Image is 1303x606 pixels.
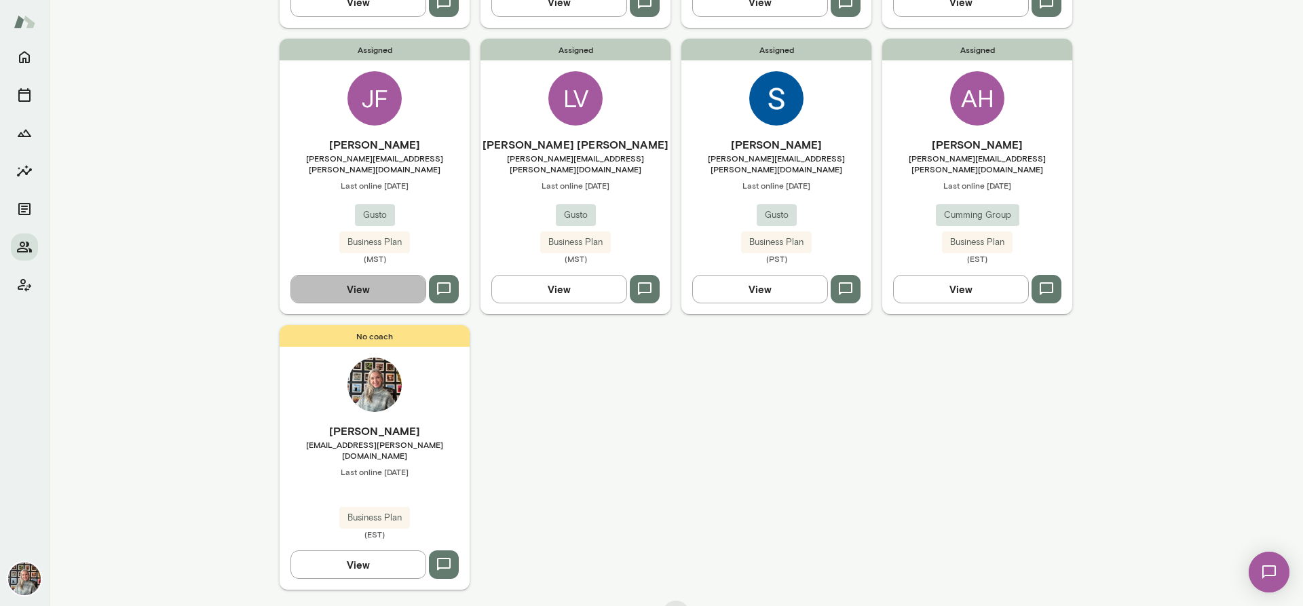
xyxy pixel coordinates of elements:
span: [PERSON_NAME][EMAIL_ADDRESS][PERSON_NAME][DOMAIN_NAME] [280,153,470,174]
span: (EST) [280,529,470,539]
button: View [893,275,1029,303]
h6: [PERSON_NAME] [PERSON_NAME] [480,136,671,153]
span: Assigned [681,39,871,60]
span: Gusto [355,208,395,222]
span: Assigned [480,39,671,60]
h6: [PERSON_NAME] [882,136,1072,153]
div: AH [950,71,1004,126]
span: Last online [DATE] [882,180,1072,191]
h6: [PERSON_NAME] [280,136,470,153]
button: Members [11,233,38,261]
button: View [491,275,627,303]
span: Last online [DATE] [681,180,871,191]
h6: [PERSON_NAME] [681,136,871,153]
span: Business Plan [540,235,611,249]
button: Documents [11,195,38,223]
div: LV [548,71,603,126]
button: View [692,275,828,303]
span: Assigned [882,39,1072,60]
span: Business Plan [942,235,1013,249]
button: Insights [11,157,38,185]
button: Sessions [11,81,38,109]
span: (MST) [480,253,671,264]
span: Business Plan [339,235,410,249]
button: Growth Plan [11,119,38,147]
div: JF [347,71,402,126]
span: No coach [280,325,470,347]
button: Client app [11,271,38,299]
span: (PST) [681,253,871,264]
span: Gusto [757,208,797,222]
img: Tricia Maggio [8,563,41,595]
button: Home [11,43,38,71]
span: Last online [DATE] [280,466,470,477]
img: Tricia Maggio [347,358,402,412]
button: View [290,550,426,579]
h6: [PERSON_NAME] [280,423,470,439]
img: Sandra Jirous [749,71,804,126]
span: (EST) [882,253,1072,264]
span: Gusto [556,208,596,222]
span: Last online [DATE] [280,180,470,191]
span: [EMAIL_ADDRESS][PERSON_NAME][DOMAIN_NAME] [280,439,470,461]
span: [PERSON_NAME][EMAIL_ADDRESS][PERSON_NAME][DOMAIN_NAME] [480,153,671,174]
span: Last online [DATE] [480,180,671,191]
button: View [290,275,426,303]
span: (MST) [280,253,470,264]
img: Mento [14,9,35,35]
span: Cumming Group [936,208,1019,222]
span: Assigned [280,39,470,60]
span: [PERSON_NAME][EMAIL_ADDRESS][PERSON_NAME][DOMAIN_NAME] [681,153,871,174]
span: Business Plan [339,511,410,525]
span: [PERSON_NAME][EMAIL_ADDRESS][PERSON_NAME][DOMAIN_NAME] [882,153,1072,174]
span: Business Plan [741,235,812,249]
